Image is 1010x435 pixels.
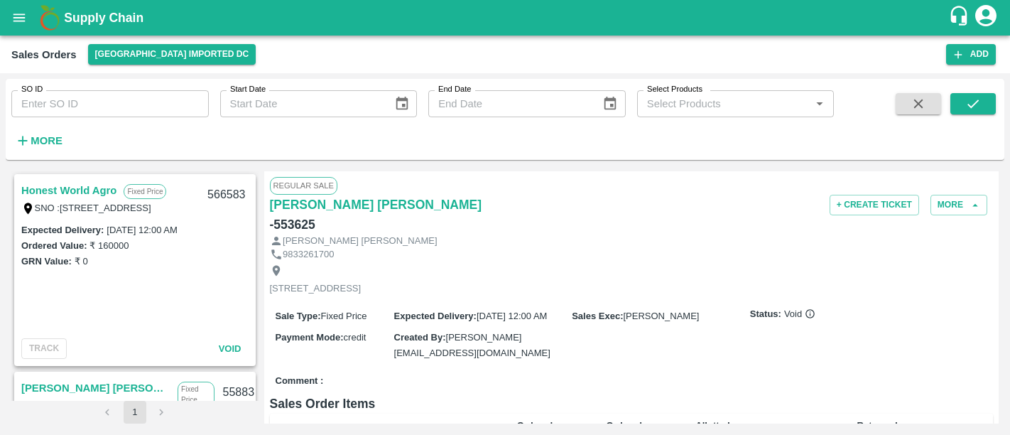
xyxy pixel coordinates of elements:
span: [PERSON_NAME] [624,311,700,321]
label: SO ID [21,84,43,95]
label: Select Products [647,84,702,95]
p: Fixed Price [178,382,215,407]
a: Honest World Agro [21,181,116,200]
label: Sales Exec : [572,311,623,321]
strong: More [31,135,63,146]
div: account of current user [973,3,999,33]
label: [DATE] 12:00 AM [107,225,177,235]
h6: Sales Order Items [270,394,994,414]
label: ₹ 0 [75,256,88,267]
label: Start Date [230,84,266,95]
label: Ordered Value: [21,240,87,251]
h6: - 553625 [270,215,315,235]
img: logo [36,4,64,32]
b: Product [281,421,316,432]
span: [PERSON_NAME][EMAIL_ADDRESS][DOMAIN_NAME] [394,332,550,358]
label: GRN Value: [21,256,72,267]
button: Select DC [88,44,256,65]
button: More [11,129,66,153]
button: More [930,195,987,215]
a: [PERSON_NAME] [PERSON_NAME] [270,195,482,215]
label: End Date [438,84,471,95]
button: open drawer [3,1,36,34]
button: page 1 [124,401,146,424]
p: [STREET_ADDRESS] [270,282,362,296]
label: Expected Delivery : [394,311,477,321]
label: SNO :[STREET_ADDRESS] [35,203,151,213]
button: Choose date [597,90,624,117]
span: Void [219,343,241,354]
span: [DATE] 12:00 AM [477,311,547,321]
div: Sales Orders [11,45,77,64]
div: customer-support [948,5,973,31]
div: 566583 [199,178,254,212]
label: Sale Type : [276,311,321,321]
span: Fixed Price [321,311,367,321]
a: Supply Chain [64,8,948,28]
label: Created By : [394,332,446,343]
p: 9833261700 [283,248,334,262]
label: Payment Mode : [276,332,344,343]
span: Void [784,308,815,321]
b: Supply Chain [64,11,143,25]
button: Open [810,95,829,113]
button: + Create Ticket [830,195,919,215]
input: End Date [428,90,591,117]
span: Regular Sale [270,177,337,194]
p: [PERSON_NAME] [PERSON_NAME] [283,235,437,248]
input: Enter SO ID [11,90,209,117]
label: Expected Delivery : [21,225,104,235]
input: Start Date [220,90,383,117]
div: 558832 [215,376,269,409]
a: [PERSON_NAME] [PERSON_NAME] [21,379,170,397]
button: Choose date [389,90,416,117]
button: Add [946,44,996,65]
label: Comment : [276,375,324,388]
label: ₹ 160000 [89,240,129,251]
p: Fixed Price [124,184,166,199]
span: credit [344,332,366,343]
label: Status: [750,308,781,321]
nav: pagination navigation [94,401,175,424]
input: Select Products [641,95,807,113]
